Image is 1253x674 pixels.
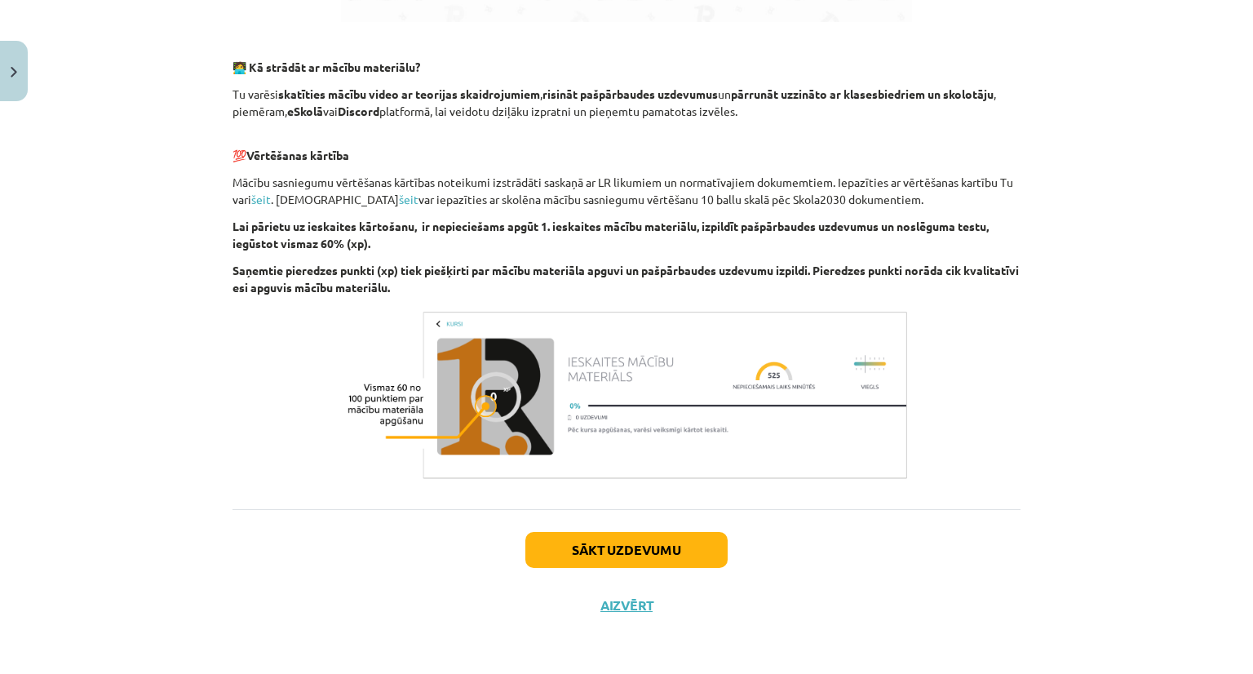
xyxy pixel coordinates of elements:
[232,219,989,251] b: Lai pārietu uz ieskaites kārtošanu, ir nepieciešams apgūt 1. ieskaites mācību materiālu, izpildīt...
[251,192,271,206] a: šeit
[232,60,420,74] strong: 🧑‍💻 Kā strādāt ar mācību materiālu?
[287,104,323,118] strong: eSkolā
[525,532,728,568] button: Sākt uzdevumu
[278,86,540,101] strong: skatīties mācību video ar teorijas skaidrojumiem
[232,130,1021,164] p: 💯
[542,86,718,101] strong: risināt pašpārbaudes uzdevumus
[596,597,657,614] button: Aizvērt
[731,86,994,101] strong: pārrunāt uzzināto ar klasesbiedriem un skolotāju
[232,174,1021,208] p: Mācību sasniegumu vērtēšanas kārtības noteikumi izstrādāti saskaņā ar LR likumiem un normatīvajie...
[246,148,349,162] b: Vērtēšanas kārtība
[11,67,17,78] img: icon-close-lesson-0947bae3869378f0d4975bcd49f059093ad1ed9edebbc8119c70593378902aed.svg
[232,263,1019,295] b: Saņemtie pieredzes punkti (xp) tiek piešķirti par mācību materiāla apguvi un pašpārbaudes uzdevum...
[399,192,418,206] a: šeit
[338,104,379,118] strong: Discord
[232,86,1021,120] p: Tu varēsi , un , piemēram, vai platformā, lai veidotu dziļāku izpratni un pieņemtu pamatotas izvē...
